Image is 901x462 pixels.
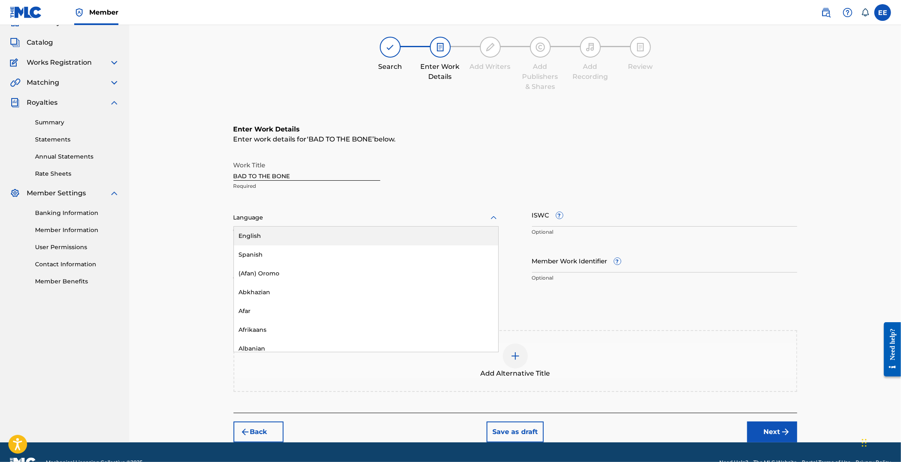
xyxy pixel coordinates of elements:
[35,226,119,235] a: Member Information
[35,135,119,144] a: Statements
[234,321,498,339] div: Afrikaans
[385,42,395,52] img: step indicator icon for Search
[818,4,834,21] a: Public Search
[556,212,563,219] span: ?
[109,98,119,108] img: expand
[469,62,511,72] div: Add Writers
[307,135,374,143] span: BAD TO THE BONE
[485,42,495,52] img: step indicator icon for Add Writers
[635,42,645,52] img: step indicator icon for Review
[109,58,119,68] img: expand
[240,427,250,437] img: 7ee5dd4eb1f8a8e3ef2f.svg
[109,188,119,198] img: expand
[419,62,461,82] div: Enter Work Details
[878,316,901,383] iframe: Resource Center
[27,78,59,88] span: Matching
[234,339,498,358] div: Albanian
[233,182,380,190] p: Required
[89,8,118,17] span: Member
[27,38,53,48] span: Catalog
[520,62,561,92] div: Add Publishers & Shares
[10,78,20,88] img: Matching
[374,135,396,143] span: below.
[821,8,831,18] img: search
[74,8,84,18] img: Top Rightsholder
[10,38,20,48] img: Catalog
[747,422,797,442] button: Next
[35,243,119,252] a: User Permissions
[234,264,498,283] div: (Afan) Oromo
[861,8,869,17] div: Notifications
[510,351,520,361] img: add
[614,258,621,265] span: ?
[309,135,373,143] span: BAD TO THE BONE
[532,274,797,282] p: Optional
[839,4,856,21] div: Help
[234,227,498,245] div: English
[35,118,119,127] a: Summary
[532,228,797,236] p: Optional
[27,58,92,68] span: Works Registration
[10,58,21,68] img: Works Registration
[10,6,42,18] img: MLC Logo
[369,62,411,72] div: Search
[35,169,119,178] a: Rate Sheets
[862,430,867,455] div: Drag
[874,4,891,21] div: User Menu
[535,42,545,52] img: step indicator icon for Add Publishers & Shares
[27,188,86,198] span: Member Settings
[27,98,58,108] span: Royalties
[234,283,498,302] div: Abkhazian
[10,98,20,108] img: Royalties
[487,422,544,442] button: Save as draft
[35,209,119,217] a: Banking Information
[234,302,498,321] div: Afar
[843,8,853,18] img: help
[570,62,611,82] div: Add Recording
[585,42,595,52] img: step indicator icon for Add Recording
[35,152,119,161] a: Annual Statements
[234,245,498,264] div: Spanish
[10,18,60,28] a: SummarySummary
[435,42,445,52] img: step indicator icon for Enter Work Details
[35,277,119,286] a: Member Benefits
[10,188,20,198] img: Member Settings
[480,369,550,379] span: Add Alternative Title
[233,135,307,143] span: Enter work details for
[781,427,791,437] img: f7272a7cc735f4ea7f67.svg
[233,422,284,442] button: Back
[35,260,119,269] a: Contact Information
[10,38,53,48] a: CatalogCatalog
[233,124,797,134] h6: Enter Work Details
[109,78,119,88] img: expand
[859,422,901,462] iframe: Chat Widget
[620,62,661,72] div: Review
